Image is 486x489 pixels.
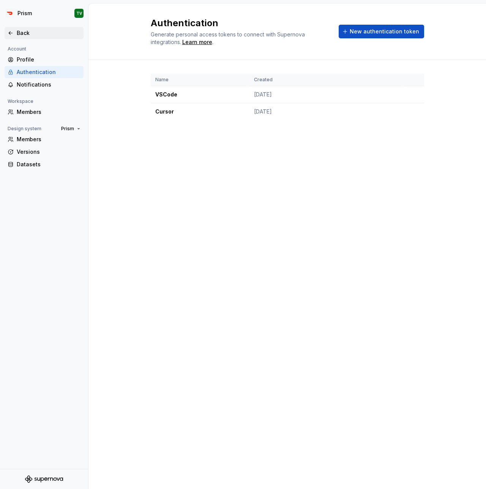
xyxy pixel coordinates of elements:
[151,74,249,86] th: Name
[5,44,29,54] div: Account
[151,86,249,103] td: VSCode
[151,31,306,45] span: Generate personal access tokens to connect with Supernova integrations.
[5,133,84,145] a: Members
[61,126,74,132] span: Prism
[249,103,404,120] td: [DATE]
[17,68,80,76] div: Authentication
[249,74,404,86] th: Created
[5,9,14,18] img: bd52d190-91a7-4889-9e90-eccda45865b1.png
[151,103,249,120] td: Cursor
[350,28,419,35] span: New authentication token
[5,54,84,66] a: Profile
[182,38,212,46] a: Learn more
[17,161,80,168] div: Datasets
[17,148,80,156] div: Versions
[5,106,84,118] a: Members
[17,108,80,116] div: Members
[17,29,80,37] div: Back
[5,146,84,158] a: Versions
[5,79,84,91] a: Notifications
[181,39,213,45] span: .
[17,136,80,143] div: Members
[5,97,36,106] div: Workspace
[76,10,82,16] div: TV
[17,56,80,63] div: Profile
[5,27,84,39] a: Back
[17,81,80,88] div: Notifications
[5,158,84,170] a: Datasets
[151,17,330,29] h2: Authentication
[17,9,32,17] div: Prism
[339,25,424,38] button: New authentication token
[2,5,87,22] button: PrismTV
[249,86,404,103] td: [DATE]
[5,66,84,78] a: Authentication
[5,124,44,133] div: Design system
[25,475,63,483] svg: Supernova Logo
